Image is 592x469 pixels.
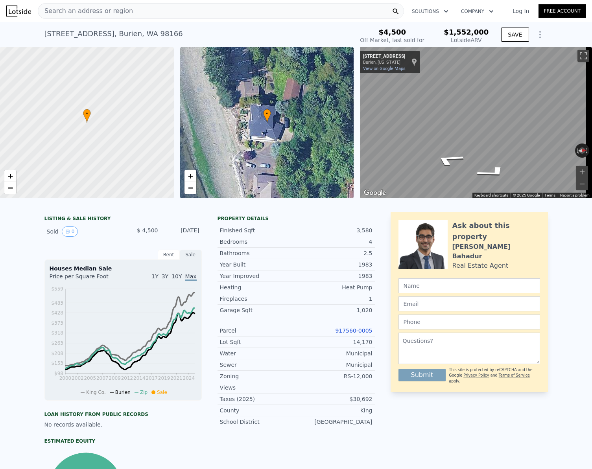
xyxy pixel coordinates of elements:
div: Off Market, last sold for [360,36,424,44]
span: Sale [157,390,167,395]
div: Price per Square Foot [50,272,123,285]
a: View on Google Maps [363,66,406,71]
div: 3,580 [296,226,373,234]
span: Burien [115,390,131,395]
a: Privacy Policy [463,373,489,377]
div: Sold [47,226,117,237]
tspan: 2000 [59,375,71,381]
span: • [263,110,271,117]
tspan: 2012 [121,375,133,381]
a: Terms of Service [499,373,530,377]
a: Zoom in [184,170,196,182]
button: Rotate counterclockwise [575,143,579,158]
tspan: 2017 [146,375,158,381]
tspan: 2009 [109,375,121,381]
div: 1983 [296,272,373,280]
div: [PERSON_NAME] Bahadur [452,242,540,261]
div: LISTING & SALE HISTORY [44,215,202,223]
div: RS-12,000 [296,372,373,380]
span: Search an address or region [38,6,133,16]
div: Real Estate Agent [452,261,509,270]
tspan: 2005 [84,375,96,381]
tspan: $208 [51,351,63,356]
button: Zoom in [576,166,588,178]
tspan: $559 [51,286,63,292]
span: Max [185,273,197,281]
div: Estimated Equity [44,438,202,444]
a: Terms (opens in new tab) [544,193,555,197]
div: Rent [158,250,180,260]
div: 1 [296,295,373,303]
img: Google [362,188,388,198]
div: Lot Sqft [220,338,296,346]
div: Sewer [220,361,296,369]
div: Ask about this property [452,220,540,242]
div: 1,020 [296,306,373,314]
span: $ 4,500 [137,227,158,234]
a: Zoom out [184,182,196,194]
div: [GEOGRAPHIC_DATA] [296,418,373,426]
div: Lotside ARV [444,36,489,44]
div: Municipal [296,361,373,369]
span: + [8,171,13,181]
img: Lotside [6,6,31,17]
div: Garage Sqft [220,306,296,314]
span: Zip [140,390,148,395]
span: $1,552,000 [444,28,489,36]
div: Map [360,47,592,198]
button: Reset the view [575,147,589,154]
span: 3Y [162,273,168,280]
span: © 2025 Google [513,193,540,197]
div: School District [220,418,296,426]
button: Keyboard shortcuts [474,193,508,198]
input: Phone [398,315,540,329]
div: Taxes (2025) [220,395,296,403]
div: Parcel [220,327,296,335]
tspan: $318 [51,330,63,336]
div: Loan history from public records [44,411,202,418]
button: Show Options [532,27,548,42]
div: [DATE] [164,226,199,237]
tspan: $263 [51,340,63,346]
a: Log In [503,7,539,15]
div: Year Built [220,261,296,269]
button: View historical data [62,226,78,237]
tspan: $153 [51,360,63,366]
tspan: 2024 [183,375,195,381]
button: Rotate clockwise [585,143,590,158]
button: Zoom out [576,178,588,190]
span: − [8,183,13,193]
div: This site is protected by reCAPTCHA and the Google and apply. [449,367,540,384]
tspan: 2002 [72,375,84,381]
div: [STREET_ADDRESS] [363,53,405,60]
div: Heating [220,283,296,291]
div: • [83,109,91,123]
span: + [188,171,193,181]
div: No records available. [44,421,202,429]
span: • [83,110,91,117]
button: Solutions [406,4,455,18]
div: Street View [360,47,592,198]
div: Houses Median Sale [50,265,197,272]
div: Bathrooms [220,249,296,257]
div: • [263,109,271,123]
div: 4 [296,238,373,246]
a: Report a problem [560,193,590,197]
div: [STREET_ADDRESS] , Burien , WA 98166 [44,28,183,39]
path: Go Northeast, Maplewild Ave SW [463,163,522,181]
button: SAVE [501,28,529,42]
tspan: 2007 [96,375,108,381]
tspan: $373 [51,320,63,326]
div: Year Improved [220,272,296,280]
div: Bedrooms [220,238,296,246]
button: Company [455,4,500,18]
tspan: $98 [54,371,63,376]
a: Free Account [539,4,586,18]
input: Name [398,278,540,293]
tspan: 2021 [170,375,183,381]
div: Heat Pump [296,283,373,291]
div: 2.5 [296,249,373,257]
div: Views [220,384,296,392]
a: Zoom in [4,170,16,182]
path: Go Southwest, Maplewild Ave SW [421,151,477,169]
